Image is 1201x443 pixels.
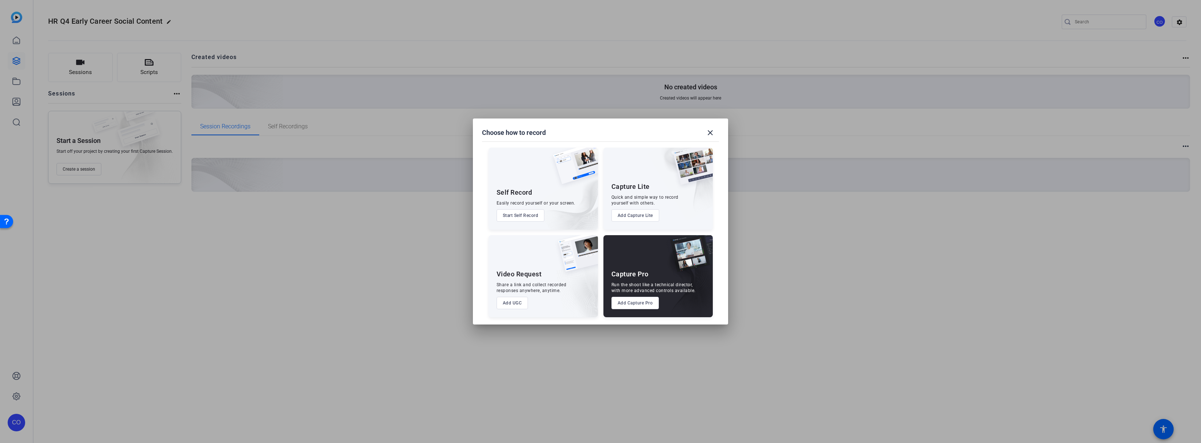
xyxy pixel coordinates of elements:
img: self-record.png [548,148,598,191]
img: embarkstudio-capture-lite.png [648,148,713,221]
button: Add Capture Lite [611,209,659,222]
img: capture-lite.png [668,148,713,192]
div: Share a link and collect recorded responses anywhere, anytime. [497,282,567,294]
div: Run the shoot like a technical director, with more advanced controls available. [611,282,696,294]
div: Capture Pro [611,270,649,279]
div: Capture Lite [611,182,650,191]
div: Quick and simple way to record yourself with others. [611,194,679,206]
div: Easily record yourself or your screen. [497,200,575,206]
div: Video Request [497,270,542,279]
img: ugc-content.png [553,235,598,279]
mat-icon: close [706,128,715,137]
img: embarkstudio-self-record.png [535,163,598,230]
h1: Choose how to record [482,128,546,137]
img: embarkstudio-ugc-content.png [556,258,598,317]
button: Add Capture Pro [611,297,659,309]
img: embarkstudio-capture-pro.png [659,244,713,317]
button: Start Self Record [497,209,545,222]
button: Add UGC [497,297,528,309]
div: Self Record [497,188,532,197]
img: capture-pro.png [665,235,713,280]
